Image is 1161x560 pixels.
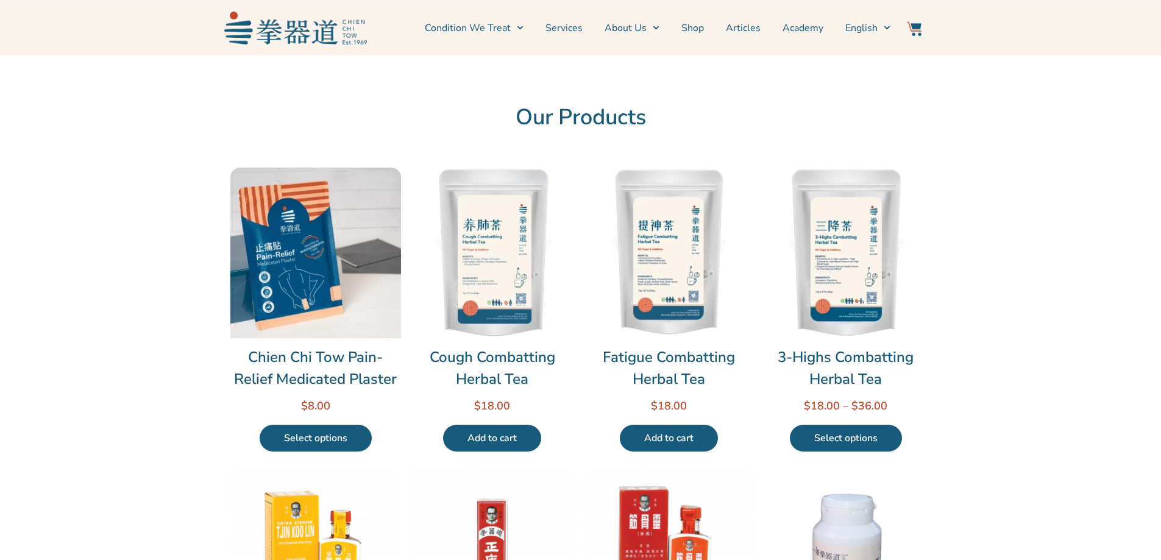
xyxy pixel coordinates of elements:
span: $ [804,399,811,413]
a: Chien Chi Tow Pain-Relief Medicated Plaster [230,346,401,390]
nav: Menu [373,13,891,43]
a: Add to cart: “Fatigue Combatting Herbal Tea” [620,425,718,452]
a: About Us [605,13,659,43]
a: Services [545,13,583,43]
span: $ [851,399,858,413]
a: Shop [681,13,704,43]
span: $ [474,399,481,413]
bdi: 36.00 [851,399,887,413]
bdi: 18.00 [804,399,840,413]
a: Select options for “Chien Chi Tow Pain-Relief Medicated Plaster” [260,425,372,452]
a: Condition We Treat [425,13,524,43]
span: $ [301,399,308,413]
a: Add to cart: “Cough Combatting Herbal Tea” [443,425,541,452]
a: English [845,13,890,43]
a: Select options for “3-Highs Combatting Herbal Tea” [790,425,902,452]
a: Cough Combatting Herbal Tea [407,346,578,390]
img: Cough Combatting Herbal Tea [407,168,578,338]
span: English [845,21,878,35]
img: Fatigue Combatting Herbal Tea [584,168,754,338]
img: Chien Chi Tow Pain-Relief Medicated Plaster [230,168,401,338]
bdi: 8.00 [301,399,330,413]
bdi: 18.00 [651,399,687,413]
img: Website Icon-03 [907,21,921,36]
span: – [843,399,848,413]
a: Academy [783,13,823,43]
span: $ [651,399,658,413]
bdi: 18.00 [474,399,510,413]
img: 3-Highs Combatting Herbal Tea [761,168,931,338]
a: Articles [726,13,761,43]
a: Fatigue Combatting Herbal Tea [584,346,754,390]
a: 3-Highs Combatting Herbal Tea [761,346,931,390]
h2: Our Products [230,104,931,131]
